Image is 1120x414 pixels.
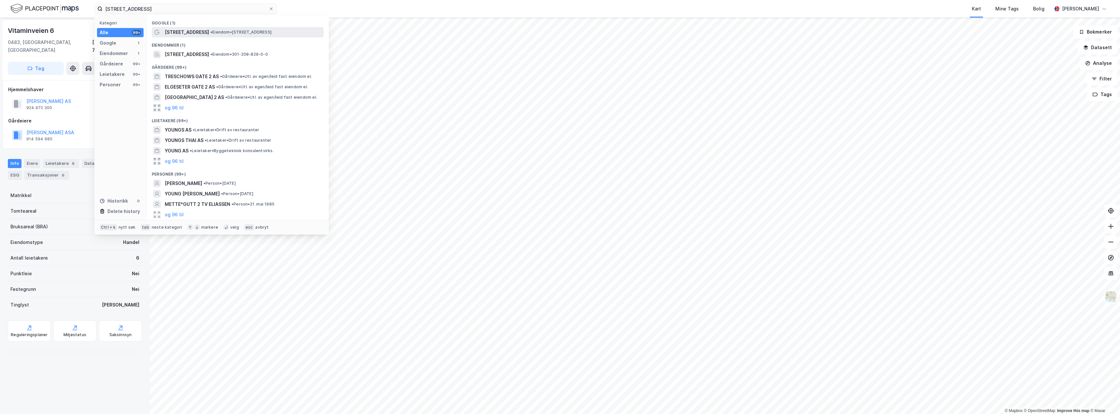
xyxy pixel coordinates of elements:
[10,270,32,278] div: Punktleie
[8,159,21,168] div: Info
[165,190,220,198] span: YOUNG [PERSON_NAME]
[100,197,128,205] div: Historikk
[1057,408,1089,413] a: Improve this map
[8,171,22,180] div: ESG
[132,82,141,87] div: 99+
[1080,57,1117,70] button: Analyse
[221,191,223,196] span: •
[147,60,329,71] div: Gårdeiere (99+)
[193,127,195,132] span: •
[220,74,222,79] span: •
[221,191,253,196] span: Person • [DATE]
[141,224,150,231] div: tab
[8,86,142,93] div: Hjemmelshaver
[972,5,981,13] div: Kart
[92,38,142,54] div: [GEOGRAPHIC_DATA], 77/127
[100,21,144,25] div: Kategori
[24,171,69,180] div: Transaksjoner
[10,285,36,293] div: Festegrunn
[1062,5,1099,13] div: [PERSON_NAME]
[102,301,139,309] div: [PERSON_NAME]
[10,3,79,14] img: logo.f888ab2527a4732fd821a326f86c7f29.svg
[136,40,141,46] div: 1
[100,39,116,47] div: Google
[100,224,117,231] div: Ctrl + k
[26,136,52,142] div: 914 594 685
[165,200,230,208] span: METTE*GUTT 2 TV ELIASSEN
[190,148,274,153] span: Leietaker • Byggeteknisk konsulentvirks.
[70,160,77,167] div: 6
[109,332,132,337] div: Saksinnsyn
[216,84,218,89] span: •
[231,202,233,207] span: •
[103,4,269,14] input: Søk på adresse, matrikkel, gårdeiere, leietakere eller personer
[147,166,329,178] div: Personer (99+)
[244,224,254,231] div: esc
[8,25,55,36] div: Vitaminveien 6
[225,95,317,100] span: Gårdeiere • Utl. av egen/leid fast eiendom el.
[8,117,142,125] div: Gårdeiere
[165,93,224,101] span: [GEOGRAPHIC_DATA] 2 AS
[132,285,139,293] div: Nei
[11,332,48,337] div: Reguleringsplaner
[165,179,202,187] span: [PERSON_NAME]
[100,29,108,36] div: Alle
[8,62,64,75] button: Tag
[60,172,66,178] div: 6
[205,138,271,143] span: Leietaker • Drift av restauranter
[165,28,209,36] span: [STREET_ADDRESS]
[165,136,203,144] span: YOUNGS THAI AS
[8,38,92,54] div: 0483, [GEOGRAPHIC_DATA], [GEOGRAPHIC_DATA]
[203,181,205,186] span: •
[1024,408,1056,413] a: OpenStreetMap
[107,207,140,215] div: Delete history
[231,202,274,207] span: Person • 21. mai 1985
[100,60,123,68] div: Gårdeiere
[10,254,48,262] div: Antall leietakere
[10,223,48,231] div: Bruksareal (BRA)
[1078,41,1117,54] button: Datasett
[63,332,86,337] div: Miljøstatus
[201,225,218,230] div: markere
[255,225,269,230] div: avbryt
[225,95,227,100] span: •
[10,301,29,309] div: Tinglyst
[165,104,184,112] button: og 96 til
[26,105,52,110] div: 924 972 300
[230,225,239,230] div: velg
[165,157,184,165] button: og 96 til
[210,52,268,57] span: Eiendom • 301-208-829-0-0
[1105,291,1117,303] img: Z
[100,70,125,78] div: Leietakere
[1073,25,1117,38] button: Bokmerker
[165,126,191,134] span: YOUNGS AS
[147,37,329,49] div: Eiendommer (1)
[210,30,212,35] span: •
[136,51,141,56] div: 1
[136,254,139,262] div: 6
[152,225,182,230] div: neste kategori
[1086,72,1117,85] button: Filter
[190,148,192,153] span: •
[10,192,32,199] div: Matrikkel
[100,81,121,89] div: Personer
[132,72,141,77] div: 99+
[203,181,236,186] span: Person • [DATE]
[147,15,329,27] div: Google (1)
[210,52,212,57] span: •
[193,127,259,133] span: Leietaker • Drift av restauranter
[136,198,141,204] div: 0
[119,225,136,230] div: nytt søk
[1005,408,1023,413] a: Mapbox
[1087,383,1120,414] div: Kontrollprogram for chat
[1087,88,1117,101] button: Tags
[24,159,40,168] div: Eiere
[205,138,207,143] span: •
[216,84,308,90] span: Gårdeiere • Utl. av egen/leid fast eiendom el.
[1033,5,1044,13] div: Bolig
[995,5,1019,13] div: Mine Tags
[147,113,329,125] div: Leietakere (99+)
[10,207,36,215] div: Tomteareal
[132,61,141,66] div: 99+
[123,238,139,246] div: Handel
